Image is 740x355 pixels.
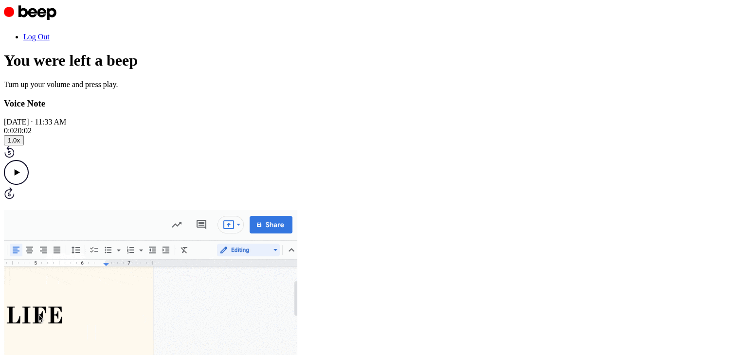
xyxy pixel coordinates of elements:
h1: You were left a beep [4,52,736,70]
a: Beep [4,16,59,24]
span: 0:02 [18,126,31,135]
span: 0:02 [4,126,18,135]
button: 1.0x [4,135,24,145]
span: [DATE] · 11:33 AM [4,118,66,126]
a: Log Out [23,33,50,41]
h3: Voice Note [4,98,736,109]
p: Turn up your volume and press play. [4,80,736,89]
